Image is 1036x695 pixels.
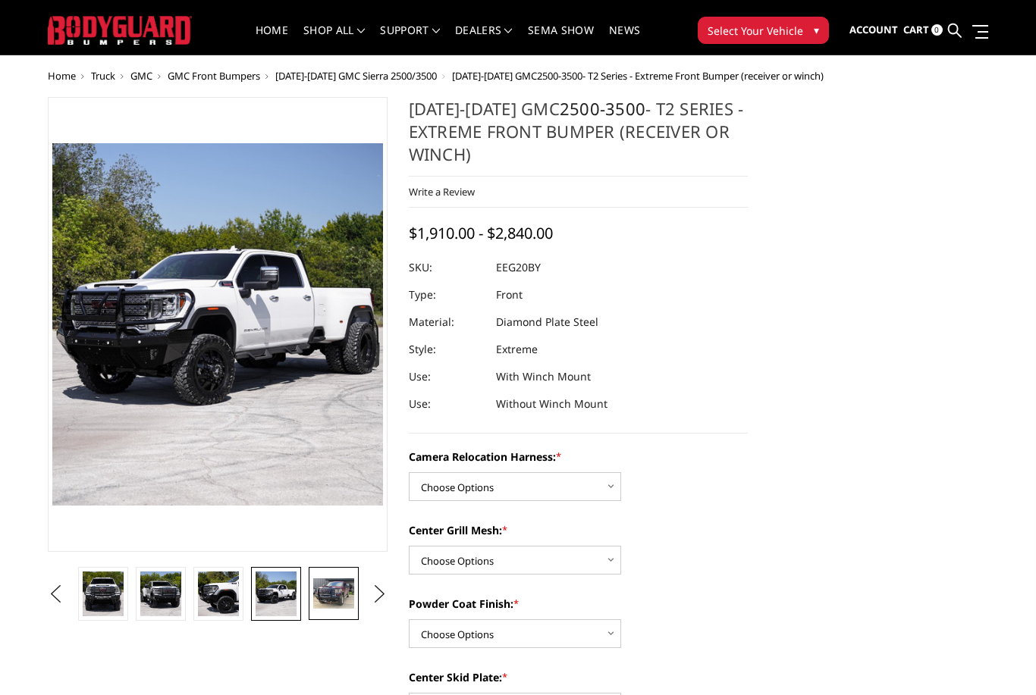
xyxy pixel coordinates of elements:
[275,69,437,83] a: [DATE]-[DATE] GMC Sierra 2500/3500
[409,336,485,363] dt: Style:
[409,308,485,336] dt: Material:
[708,23,803,39] span: Select Your Vehicle
[814,22,819,38] span: ▾
[528,25,594,55] a: SEMA Show
[496,254,541,281] dd: EEG20BY
[168,69,260,83] a: GMC Front Bumpers
[903,23,929,36] span: Cart
[409,390,485,418] dt: Use:
[537,69,582,83] a: 2500-3500
[409,669,749,685] label: Center Skid Plate:
[496,363,591,390] dd: With Winch Mount
[496,281,523,308] dd: Front
[409,254,485,281] dt: SKU:
[560,97,645,120] a: 2500-3500
[380,25,440,55] a: Support
[849,23,898,36] span: Account
[409,281,485,308] dt: Type:
[256,25,288,55] a: Home
[496,390,607,418] dd: Without Winch Mount
[44,583,67,606] button: Previous
[409,185,475,199] a: Write a Review
[409,223,553,243] span: $1,910.00 - $2,840.00
[903,10,943,51] a: Cart 0
[496,308,598,336] dd: Diamond Plate Steel
[496,336,538,363] dd: Extreme
[303,25,365,55] a: shop all
[409,449,749,465] label: Camera Relocation Harness:
[48,97,388,552] a: 2020-2023 GMC 2500-3500 - T2 Series - Extreme Front Bumper (receiver or winch)
[609,25,640,55] a: News
[130,69,152,83] a: GMC
[256,571,297,616] img: 2020-2023 GMC 2500-3500 - T2 Series - Extreme Front Bumper (receiver or winch)
[368,583,391,606] button: Next
[48,16,192,44] img: BODYGUARD BUMPERS
[91,69,115,83] a: Truck
[409,522,749,538] label: Center Grill Mesh:
[452,69,824,83] span: [DATE]-[DATE] GMC - T2 Series - Extreme Front Bumper (receiver or winch)
[931,24,943,36] span: 0
[455,25,513,55] a: Dealers
[409,363,485,390] dt: Use:
[198,571,239,616] img: 2020-2023 GMC 2500-3500 - T2 Series - Extreme Front Bumper (receiver or winch)
[409,596,749,612] label: Powder Coat Finish:
[83,571,124,616] img: 2020-2023 GMC 2500-3500 - T2 Series - Extreme Front Bumper (receiver or winch)
[313,578,354,609] img: 2020-2023 GMC 2500-3500 - T2 Series - Extreme Front Bumper (receiver or winch)
[48,69,76,83] a: Home
[849,10,898,51] a: Account
[409,97,749,177] h1: [DATE]-[DATE] GMC - T2 Series - Extreme Front Bumper (receiver or winch)
[698,17,829,44] button: Select Your Vehicle
[140,571,181,616] img: 2020-2023 GMC 2500-3500 - T2 Series - Extreme Front Bumper (receiver or winch)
